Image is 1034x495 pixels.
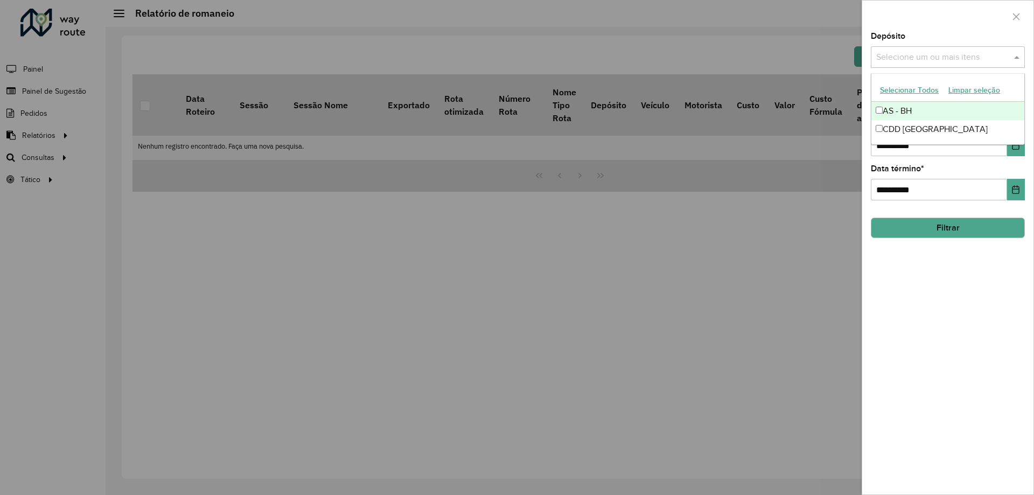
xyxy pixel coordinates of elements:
button: Choose Date [1007,135,1025,156]
label: Depósito [871,30,905,43]
button: Filtrar [871,218,1025,238]
button: Selecionar Todos [875,82,944,99]
button: Choose Date [1007,179,1025,200]
button: Limpar seleção [944,82,1005,99]
ng-dropdown-panel: Options list [871,73,1025,145]
div: AS - BH [871,102,1024,120]
div: CDD [GEOGRAPHIC_DATA] [871,120,1024,138]
label: Data término [871,162,924,175]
